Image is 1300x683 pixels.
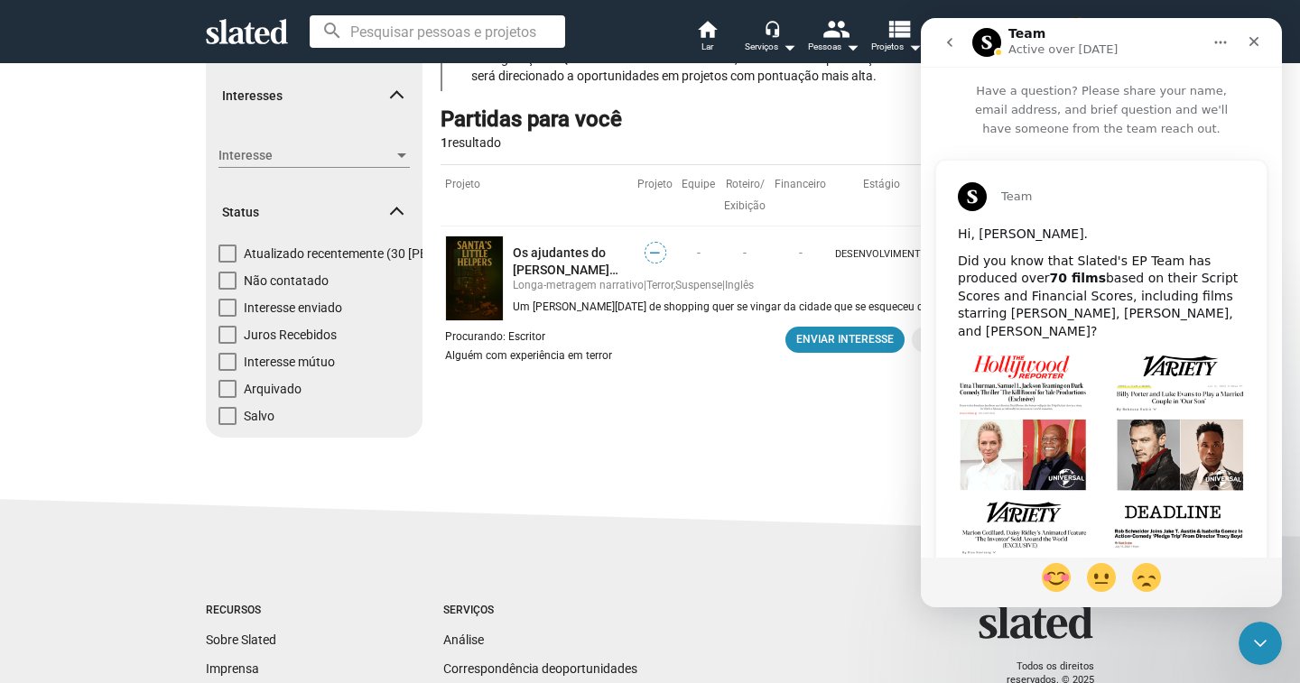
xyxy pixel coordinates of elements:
[222,88,283,103] font: Interesses
[244,409,274,423] font: Salvo
[441,135,448,150] font: 1
[244,355,335,369] font: Interesse mútuo
[443,604,494,616] font: Serviços
[921,18,1282,607] iframe: Chat ao vivo do Intercom
[841,36,863,58] mat-icon: arrow_drop_down
[445,178,480,190] font: Projeto
[244,273,329,288] font: Não contatado
[129,253,185,267] b: 70 films
[37,164,66,193] img: Profile image for Team
[701,42,713,51] font: Lar
[722,279,725,291] font: |
[206,183,422,241] mat-expansion-panel-header: Status
[863,178,900,190] font: Estágio
[222,205,259,219] font: Status
[871,42,904,51] font: Projetos
[471,35,925,83] font: Você pode aumentar sua pontuação no Slated combinando seu perfil nas Configurações. Quanto mais c...
[696,18,718,40] mat-icon: home
[244,328,337,342] font: Juros Recebidos
[448,135,501,150] font: resultado
[244,246,509,261] font: Atualizado recentemente (30 [PERSON_NAME])
[738,18,802,58] button: Serviços
[743,245,747,260] font: -
[513,300,940,313] font: Um [PERSON_NAME][DATE] de shopping quer se vingar da cidade que se esqueceu dele.
[206,604,261,616] font: Recursos
[646,279,675,291] font: Terror,
[644,279,646,291] font: |
[1054,13,1098,60] button: Fernando MouraMeu
[865,18,928,58] button: Projetos
[649,245,660,262] font: —
[158,542,203,586] span: neutral face reaction
[796,333,894,346] font: Enviar interesse
[799,245,803,260] font: -
[244,382,302,396] font: Arquivado
[764,20,780,36] mat-icon: headset_mic
[822,15,849,42] mat-icon: people
[244,300,342,315] font: Interesse enviado
[513,245,633,277] a: Os ajudantes do [PERSON_NAME][DATE]
[808,42,841,51] font: Pessoas
[778,36,800,58] mat-icon: arrow_drop_down
[218,146,275,163] font: Interesse
[802,18,865,58] button: Pessoas
[682,178,715,190] font: Equipe
[785,327,905,353] button: Enviar interesse
[113,542,158,586] span: blush reaction
[37,208,324,226] div: Hi, [PERSON_NAME].
[310,15,565,48] input: Pesquisar pessoas e projetos
[675,279,722,291] font: Suspense
[725,279,754,291] font: Inglês
[835,248,928,260] font: Desenvolvimento
[1065,16,1087,38] img: Fernando Moura
[555,661,637,676] font: oportunidades
[206,128,422,184] div: Interesses
[441,106,622,132] font: Partidas para você
[443,632,484,647] a: Análise
[912,327,994,353] button: Salvar
[445,349,612,362] font: Alguém com experiência em terror
[513,279,644,291] font: Longa-metragem narrativo
[37,235,324,323] div: Did you know that Slated's EP Team has produced over based on their Script Scores and Financial S...
[904,36,925,58] mat-icon: arrow_drop_down
[445,235,504,321] img: Os ajudantes do Papai Noel
[206,245,422,434] div: Status
[726,178,765,190] font: Roteiro/
[1239,622,1282,665] iframe: Chat ao vivo do Intercom
[675,18,738,58] a: Lar
[513,245,618,293] font: Os ajudantes do [PERSON_NAME][DATE]
[206,632,276,647] a: Sobre Slated
[203,542,248,586] span: disappointed reaction
[724,199,766,212] font: Exibição
[637,178,673,190] font: Projeto
[443,661,555,676] font: Correspondência de
[206,661,259,676] a: Imprensa
[886,15,912,42] mat-icon: view_list
[775,178,826,190] font: Financeiro
[443,661,637,676] a: Correspondência deoportunidades
[697,245,701,260] font: -
[80,171,111,185] span: Team
[745,42,778,51] font: Serviços
[445,330,545,343] font: Procurando: Escritor
[206,67,422,125] mat-expansion-panel-header: Interesses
